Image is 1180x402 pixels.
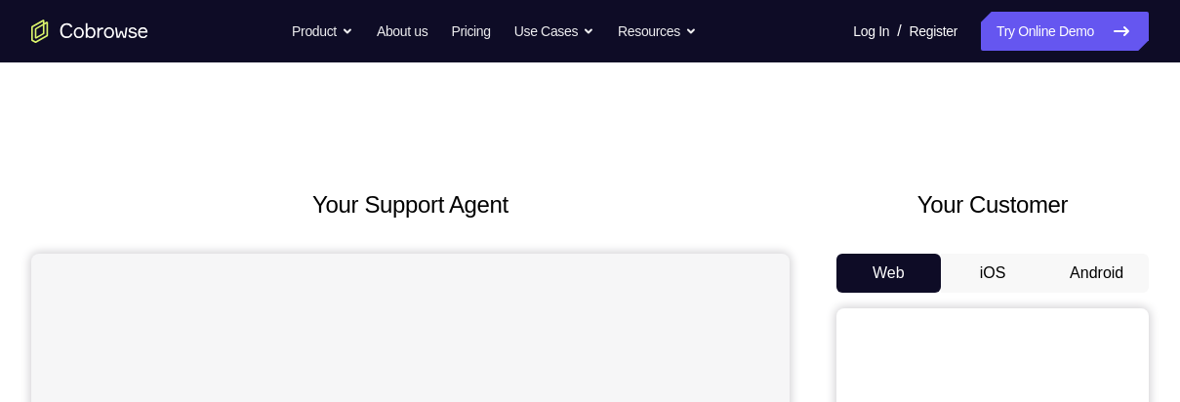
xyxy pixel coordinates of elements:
a: Pricing [451,12,490,51]
button: Android [1044,254,1149,293]
a: Register [910,12,957,51]
button: Use Cases [514,12,594,51]
h2: Your Customer [836,187,1149,222]
span: / [897,20,901,43]
a: Log In [853,12,889,51]
h2: Your Support Agent [31,187,790,222]
button: iOS [941,254,1045,293]
a: Try Online Demo [981,12,1149,51]
button: Product [292,12,353,51]
button: Resources [618,12,697,51]
a: About us [377,12,427,51]
a: Go to the home page [31,20,148,43]
button: Web [836,254,941,293]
